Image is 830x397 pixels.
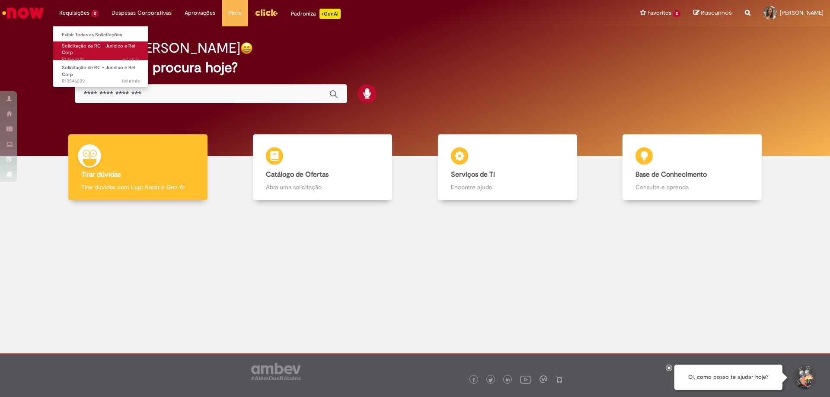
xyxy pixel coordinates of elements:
[791,365,817,391] button: Iniciar Conversa de Suporte
[539,375,547,383] img: logo_footer_workplace.png
[266,183,379,191] p: Abra uma solicitação
[520,374,531,385] img: logo_footer_youtube.png
[648,9,671,17] span: Favoritos
[674,365,782,390] div: Oi, como posso te ajudar hoje?
[472,378,476,382] img: logo_footer_facebook.png
[635,170,707,179] b: Base de Conhecimento
[451,183,564,191] p: Encontre ajuda
[45,134,230,200] a: Tirar dúvidas Tirar dúvidas com Lupi Assist e Gen Ai
[53,41,148,60] a: Aberto R13563391 : Solicitação de RC - Juridico e Rel Corp
[701,9,732,17] span: Rascunhos
[53,26,148,87] ul: Requisições
[693,9,732,17] a: Rascunhos
[228,9,242,17] span: More
[506,378,510,383] img: logo_footer_linkedin.png
[112,9,172,17] span: Despesas Corporativas
[291,9,341,19] div: Padroniza
[121,78,140,84] time: 18/09/2025 10:05:54
[81,183,195,191] p: Tirar dúvidas com Lupi Assist e Gen Ai
[555,375,563,383] img: logo_footer_naosei.png
[62,43,135,56] span: Solicitação de RC - Juridico e Rel Corp
[635,183,749,191] p: Consulte e aprenda
[122,56,140,63] span: 5d atrás
[266,170,329,179] b: Catálogo de Ofertas
[53,63,148,82] a: Aberto R13546209 : Solicitação de RC - Juridico e Rel Corp
[319,9,341,19] p: +GenAi
[488,378,493,382] img: logo_footer_twitter.png
[75,41,240,56] h2: Bom dia, [PERSON_NAME]
[230,134,415,200] a: Catálogo de Ofertas Abra uma solicitação
[251,363,301,380] img: logo_footer_ambev_rotulo_gray.png
[121,78,140,84] span: 11d atrás
[415,134,600,200] a: Serviços de TI Encontre ajuda
[81,170,121,179] b: Tirar dúvidas
[600,134,785,200] a: Base de Conhecimento Consulte e aprenda
[1,4,45,22] img: ServiceNow
[62,78,140,85] span: R13546209
[780,9,824,16] span: [PERSON_NAME]
[185,9,215,17] span: Aprovações
[62,56,140,63] span: R13563391
[255,6,278,19] img: click_logo_yellow_360x200.png
[91,10,99,17] span: 2
[122,56,140,63] time: 24/09/2025 14:48:25
[53,30,148,40] a: Exibir Todas as Solicitações
[62,64,135,78] span: Solicitação de RC - Juridico e Rel Corp
[59,9,89,17] span: Requisições
[240,42,253,54] img: happy-face.png
[75,60,756,75] h2: O que você procura hoje?
[673,10,680,17] span: 2
[451,170,495,179] b: Serviços de TI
